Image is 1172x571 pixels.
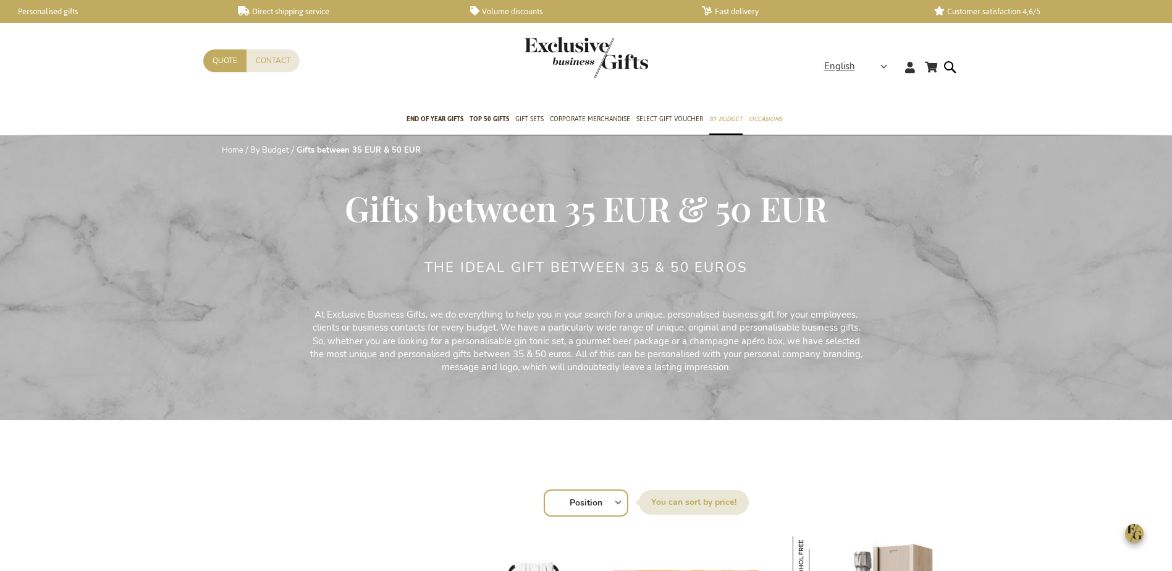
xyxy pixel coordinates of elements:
h2: The ideal gift between 35 & 50 euros [424,260,748,275]
strong: Gifts between 35 EUR & 50 EUR [297,145,421,156]
span: TOP 50 Gifts [470,112,509,125]
a: Direct shipping service [238,6,450,17]
a: Volume discounts [470,6,682,17]
div: English [824,59,895,74]
a: store logo [525,37,586,78]
label: Sort By [639,490,749,515]
a: Fast delivery [702,6,914,17]
span: Corporate Merchandise [550,112,630,125]
a: Customer satisfaction 4,6/5 [934,6,1146,17]
a: Personalised gifts [6,6,218,17]
span: Occasions [749,112,782,125]
span: By Budget [709,112,743,125]
span: Gift Sets [515,112,544,125]
a: By Budget [250,145,289,156]
span: Gifts between 35 EUR & 50 EUR [345,185,827,231]
a: Home [222,145,243,156]
span: Select Gift Voucher [636,112,703,125]
p: At Exclusive Business Gifts, we do everything to help you in your search for a unique, personalis... [308,308,864,374]
span: English [824,59,855,74]
img: Exclusive Business gifts logo [525,37,648,78]
a: Contact [247,49,300,72]
a: Quote [203,49,247,72]
span: End of year gifts [407,112,463,125]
